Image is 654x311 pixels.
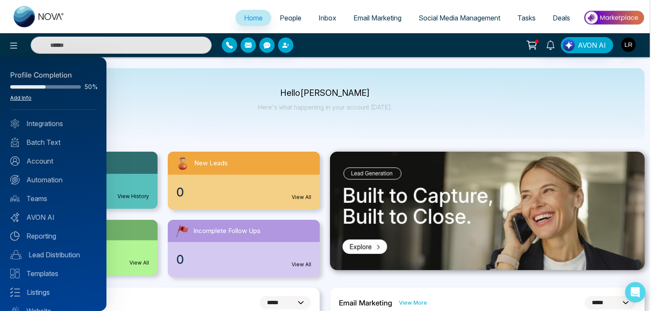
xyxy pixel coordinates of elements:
a: Lead Distribution [10,250,96,260]
a: Batch Text [10,137,96,147]
a: Integrations [10,118,96,129]
a: Account [10,156,96,166]
img: team.svg [10,194,20,203]
img: Integrated.svg [10,119,20,128]
a: Automation [10,175,96,185]
img: batch_text_white.png [10,138,20,147]
span: 50% [84,84,96,90]
img: Lead-dist.svg [10,250,22,259]
a: Listings [10,287,96,297]
img: Listings.svg [10,288,20,297]
a: Add Info [10,95,32,101]
img: Avon-AI.svg [10,213,20,222]
a: AVON AI [10,212,96,222]
img: Automation.svg [10,175,20,184]
img: Reporting.svg [10,231,20,241]
img: Templates.svg [10,269,20,278]
img: Account.svg [10,156,20,166]
a: Templates [10,268,96,279]
div: Open Intercom Messenger [625,282,645,302]
a: Teams [10,193,96,204]
div: Profile Completion [10,70,96,81]
a: Reporting [10,231,96,241]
